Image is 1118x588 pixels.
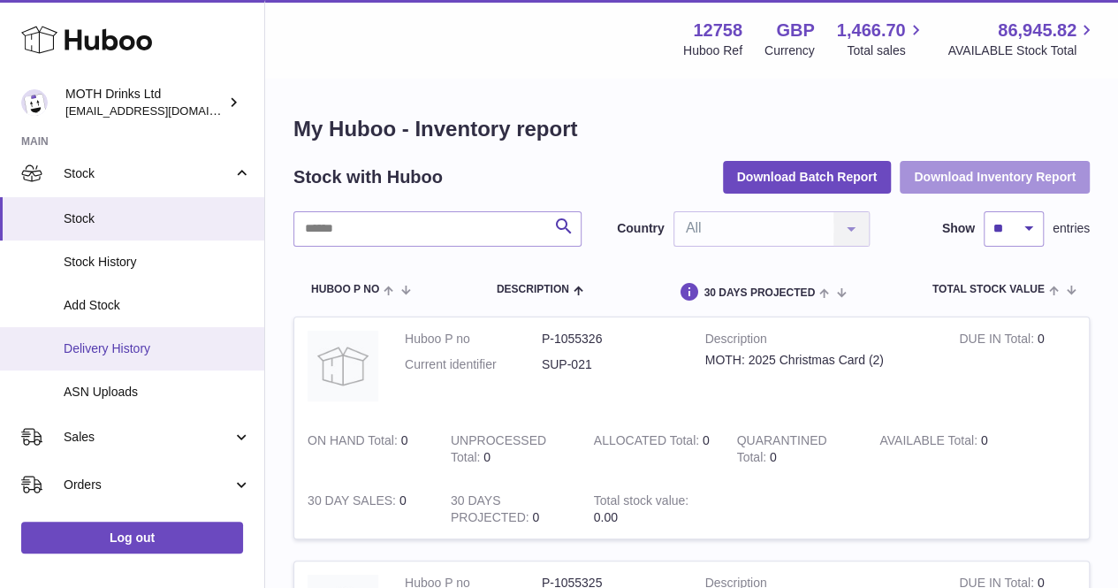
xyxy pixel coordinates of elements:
[770,450,777,464] span: 0
[946,317,1089,419] td: 0
[451,493,533,529] strong: 30 DAYS PROJECTED
[847,42,925,59] span: Total sales
[594,493,688,512] strong: Total stock value
[293,115,1090,143] h1: My Huboo - Inventory report
[437,419,581,479] td: 0
[65,103,260,118] span: [EMAIL_ADDRESS][DOMAIN_NAME]
[900,161,1090,193] button: Download Inventory Report
[293,165,443,189] h2: Stock with Huboo
[65,86,224,119] div: MOTH Drinks Ltd
[693,19,742,42] strong: 12758
[542,331,679,347] dd: P-1055326
[705,331,933,352] strong: Description
[723,161,892,193] button: Download Batch Report
[308,493,399,512] strong: 30 DAY SALES
[879,433,980,452] strong: AVAILABLE Total
[64,429,232,446] span: Sales
[64,254,251,271] span: Stock History
[594,510,618,524] span: 0.00
[704,287,815,299] span: 30 DAYS PROJECTED
[594,433,703,452] strong: ALLOCATED Total
[311,284,379,295] span: Huboo P no
[736,433,826,469] strong: QUARANTINED Total
[705,352,933,369] div: MOTH: 2025 Christmas Card (2)
[542,356,679,373] dd: SUP-021
[837,19,926,59] a: 1,466.70 Total sales
[21,89,48,116] img: orders@mothdrinks.com
[617,220,665,237] label: Country
[64,297,251,314] span: Add Stock
[308,331,378,401] img: product image
[942,220,975,237] label: Show
[294,479,437,539] td: 0
[64,210,251,227] span: Stock
[64,340,251,357] span: Delivery History
[21,522,243,554] a: Log out
[64,165,232,182] span: Stock
[959,332,1037,350] strong: DUE IN Total
[764,42,815,59] div: Currency
[683,42,742,59] div: Huboo Ref
[64,477,232,493] span: Orders
[1053,220,1090,237] span: entries
[581,419,724,479] td: 0
[497,284,569,295] span: Description
[451,433,546,469] strong: UNPROCESSED Total
[405,356,542,373] dt: Current identifier
[405,331,542,347] dt: Huboo P no
[947,42,1097,59] span: AVAILABLE Stock Total
[932,284,1045,295] span: Total stock value
[437,479,581,539] td: 0
[776,19,814,42] strong: GBP
[64,384,251,401] span: ASN Uploads
[866,419,1009,479] td: 0
[947,19,1097,59] a: 86,945.82 AVAILABLE Stock Total
[294,419,437,479] td: 0
[998,19,1076,42] span: 86,945.82
[308,433,401,452] strong: ON HAND Total
[837,19,906,42] span: 1,466.70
